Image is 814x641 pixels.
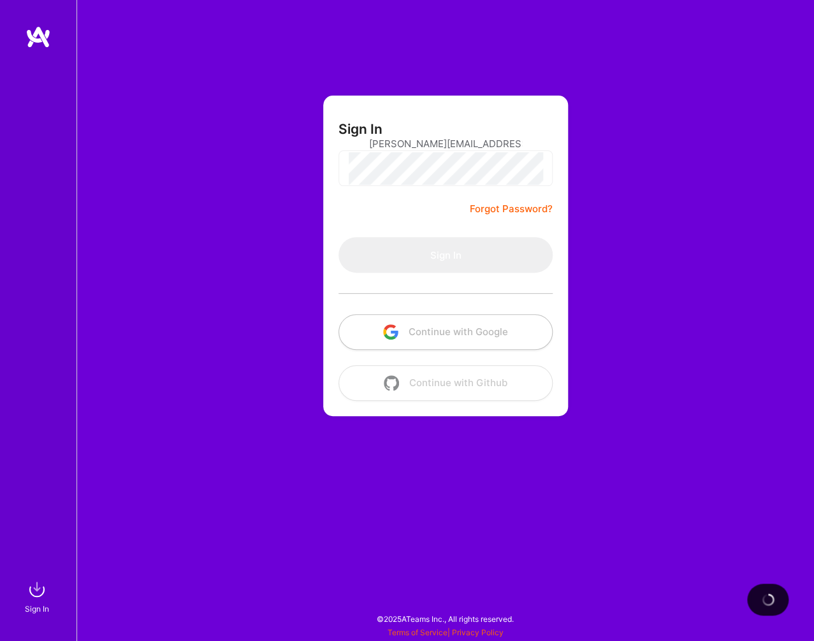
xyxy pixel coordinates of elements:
input: Email... [369,127,522,160]
img: icon [384,375,399,391]
button: Continue with Github [338,365,553,401]
a: Terms of Service [388,628,447,637]
h3: Sign In [338,121,382,137]
a: Privacy Policy [452,628,504,637]
div: © 2025 ATeams Inc., All rights reserved. [76,603,814,635]
img: icon [383,324,398,340]
img: loading [762,593,774,606]
button: Sign In [338,237,553,273]
img: sign in [24,577,50,602]
a: Forgot Password? [470,201,553,217]
button: Continue with Google [338,314,553,350]
div: Sign In [25,602,49,616]
img: logo [25,25,51,48]
a: sign inSign In [27,577,50,616]
span: | [388,628,504,637]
